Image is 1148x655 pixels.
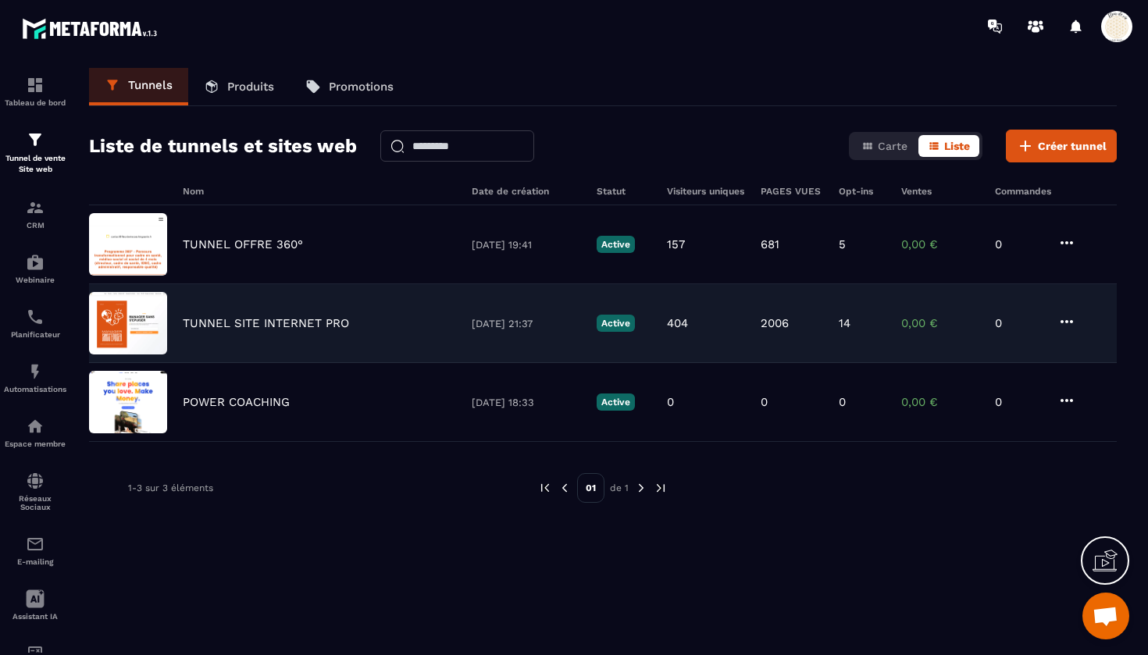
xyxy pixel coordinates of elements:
[26,535,45,554] img: email
[89,213,167,276] img: image
[227,80,274,94] p: Produits
[901,395,979,409] p: 0,00 €
[654,481,668,495] img: next
[26,76,45,94] img: formation
[995,316,1042,330] p: 0
[472,397,581,408] p: [DATE] 18:33
[839,316,850,330] p: 14
[4,578,66,632] a: Assistant IA
[667,395,674,409] p: 0
[839,186,886,197] h6: Opt-ins
[597,186,651,197] h6: Statut
[26,472,45,490] img: social-network
[901,237,979,251] p: 0,00 €
[472,186,581,197] h6: Date de création
[183,395,290,409] p: POWER COACHING
[852,135,917,157] button: Carte
[128,78,173,92] p: Tunnels
[761,316,789,330] p: 2006
[597,315,635,332] p: Active
[901,186,979,197] h6: Ventes
[944,140,970,152] span: Liste
[89,292,167,354] img: image
[878,140,907,152] span: Carte
[89,130,357,162] h2: Liste de tunnels et sites web
[558,481,572,495] img: prev
[634,481,648,495] img: next
[26,362,45,381] img: automations
[4,557,66,566] p: E-mailing
[918,135,979,157] button: Liste
[667,316,688,330] p: 404
[26,417,45,436] img: automations
[183,316,349,330] p: TUNNEL SITE INTERNET PRO
[472,239,581,251] p: [DATE] 19:41
[577,473,604,503] p: 01
[667,237,685,251] p: 157
[4,98,66,107] p: Tableau de bord
[761,237,779,251] p: 681
[22,14,162,43] img: logo
[4,64,66,119] a: formationformationTableau de bord
[26,198,45,217] img: formation
[188,68,290,105] a: Produits
[89,68,188,105] a: Tunnels
[4,612,66,621] p: Assistant IA
[4,330,66,339] p: Planificateur
[4,460,66,523] a: social-networksocial-networkRéseaux Sociaux
[26,253,45,272] img: automations
[329,80,394,94] p: Promotions
[4,523,66,578] a: emailemailE-mailing
[1038,138,1107,154] span: Créer tunnel
[4,276,66,284] p: Webinaire
[995,186,1051,197] h6: Commandes
[610,482,629,494] p: de 1
[4,241,66,296] a: automationsautomationsWebinaire
[4,296,66,351] a: schedulerschedulerPlanificateur
[183,186,456,197] h6: Nom
[1082,593,1129,639] div: Ouvrir le chat
[183,237,303,251] p: TUNNEL OFFRE 360°
[995,395,1042,409] p: 0
[4,187,66,241] a: formationformationCRM
[597,236,635,253] p: Active
[472,318,581,329] p: [DATE] 21:37
[901,316,979,330] p: 0,00 €
[26,130,45,149] img: formation
[4,119,66,187] a: formationformationTunnel de vente Site web
[839,237,846,251] p: 5
[995,237,1042,251] p: 0
[4,221,66,230] p: CRM
[761,395,768,409] p: 0
[4,405,66,460] a: automationsautomationsEspace membre
[761,186,823,197] h6: PAGES VUES
[4,494,66,511] p: Réseaux Sociaux
[538,481,552,495] img: prev
[4,440,66,448] p: Espace membre
[89,371,167,433] img: image
[128,482,213,493] p: 1-3 sur 3 éléments
[1006,130,1117,162] button: Créer tunnel
[839,395,846,409] p: 0
[26,308,45,326] img: scheduler
[667,186,745,197] h6: Visiteurs uniques
[4,153,66,175] p: Tunnel de vente Site web
[4,351,66,405] a: automationsautomationsAutomatisations
[290,68,409,105] a: Promotions
[597,393,635,411] p: Active
[4,385,66,393] p: Automatisations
